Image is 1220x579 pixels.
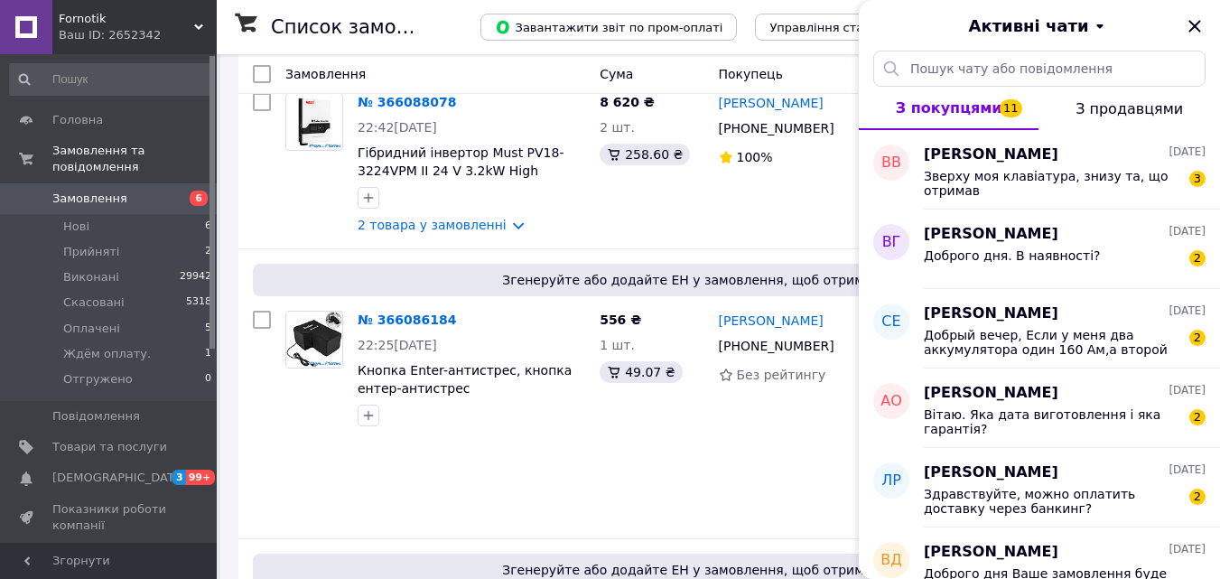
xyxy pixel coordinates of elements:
[271,16,454,38] h1: Список замовлень
[719,121,834,135] span: [PHONE_NUMBER]
[260,271,1180,289] span: Згенеруйте або додайте ЕН у замовлення, щоб отримати оплату
[63,321,120,337] span: Оплачені
[881,312,900,332] span: СЕ
[186,294,211,311] span: 5318
[1169,145,1206,160] span: [DATE]
[909,14,1169,38] button: Активні чати
[1184,15,1206,37] button: Закрити
[600,338,635,352] span: 1 шт.
[755,14,922,41] button: Управління статусами
[880,550,901,571] span: ВД
[59,27,217,43] div: Ваш ID: 2652342
[1076,100,1183,117] span: З продавцями
[358,145,563,214] a: Гібридний інвертор Must PV18-3224VPM II 24 V 3.2kW High frequency Off grid solar inverter,160V/60...
[1189,409,1206,425] span: 2
[600,313,641,327] span: 556 ₴
[924,224,1058,245] span: [PERSON_NAME]
[859,130,1220,210] button: ВВ[PERSON_NAME][DATE]Зверху моя клавіатура, знизу та, що отримав3
[600,144,690,165] div: 258.60 ₴
[63,244,119,260] span: Прийняті
[285,311,343,369] a: Фото товару
[495,19,722,35] span: Завантажити звіт по пром-оплаті
[1169,304,1206,319] span: [DATE]
[59,11,194,27] span: Fornotik
[1189,250,1206,266] span: 2
[881,471,901,491] span: ЛР
[881,153,901,173] span: ВВ
[52,470,186,486] span: [DEMOGRAPHIC_DATA]
[719,339,834,353] span: [PHONE_NUMBER]
[859,289,1220,369] button: СЕ[PERSON_NAME][DATE]Добрый вечер, Если у меня два аккумулятора один 160 Ам,а второй 120 Ам. Подо...
[63,219,89,235] span: Нові
[205,244,211,260] span: 2
[924,169,1180,198] span: Зверху моя клавіатура, знизу та, що отримав
[924,328,1180,357] span: Добрый вечер, Если у меня два аккумулятора один 160 Ам,а второй 120 Ам. Подойдёт гибридный инверт...
[63,269,119,285] span: Виконані
[205,321,211,337] span: 5
[358,218,507,232] a: 2 товара у замовленні
[1189,489,1206,505] span: 2
[1169,383,1206,398] span: [DATE]
[737,368,826,382] span: Без рейтингу
[1189,171,1206,187] span: 3
[9,63,213,96] input: Пошук
[719,67,783,81] span: Покупець
[737,150,773,164] span: 100%
[285,93,343,151] a: Фото товару
[924,462,1058,483] span: [PERSON_NAME]
[52,143,217,175] span: Замовлення та повідомлення
[205,219,211,235] span: 6
[63,294,125,311] span: Скасовані
[859,210,1220,289] button: ВГ[PERSON_NAME][DATE]Доброго дня. В наявності?2
[285,67,366,81] span: Замовлення
[63,346,151,362] span: Ждём оплату.
[600,361,682,383] div: 49.07 ₴
[286,312,342,368] img: Фото товару
[859,448,1220,528] button: ЛР[PERSON_NAME][DATE]Здравствуйте, можно оплатить доставку через банкинг?2
[1000,99,1022,117] span: 11
[1038,87,1220,130] button: З продавцями
[205,346,211,362] span: 1
[358,120,437,135] span: 22:42[DATE]
[186,470,216,485] span: 99+
[924,487,1180,516] span: Здравствуйте, можно оплатить доставку через банкинг?
[358,95,456,109] a: № 366088078
[190,191,208,206] span: 6
[63,371,133,388] span: Отгружено
[358,313,456,327] a: № 366086184
[52,408,140,425] span: Повідомлення
[968,14,1088,38] span: Активні чати
[600,67,633,81] span: Cума
[358,363,572,396] a: Кнопка Enter-антистрес, кнопка ентер-антистрес
[600,120,635,135] span: 2 шт.
[896,99,1002,117] span: З покупцями
[600,95,655,109] span: 8 620 ₴
[719,94,824,112] a: [PERSON_NAME]
[1169,462,1206,478] span: [DATE]
[924,248,1100,263] span: Доброго дня. В наявності?
[859,87,1038,130] button: З покупцями11
[873,51,1206,87] input: Пошук чату або повідомлення
[882,232,901,253] span: ВГ
[924,304,1058,324] span: [PERSON_NAME]
[52,439,167,455] span: Товари та послуги
[260,561,1180,579] span: Згенеруйте або додайте ЕН у замовлення, щоб отримати оплату
[924,407,1180,436] span: Вітаю. Яка дата виготовлення і яка гарантія?
[719,312,824,330] a: [PERSON_NAME]
[1169,224,1206,239] span: [DATE]
[205,371,211,388] span: 0
[52,112,103,128] span: Головна
[1169,542,1206,557] span: [DATE]
[924,542,1058,563] span: [PERSON_NAME]
[358,338,437,352] span: 22:25[DATE]
[924,383,1058,404] span: [PERSON_NAME]
[172,470,186,485] span: 3
[924,145,1058,165] span: [PERSON_NAME]
[859,369,1220,448] button: АО[PERSON_NAME][DATE]Вітаю. Яка дата виготовлення і яка гарантія?2
[480,14,737,41] button: Завантажити звіт по пром-оплаті
[1189,330,1206,346] span: 2
[286,94,342,150] img: Фото товару
[52,191,127,207] span: Замовлення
